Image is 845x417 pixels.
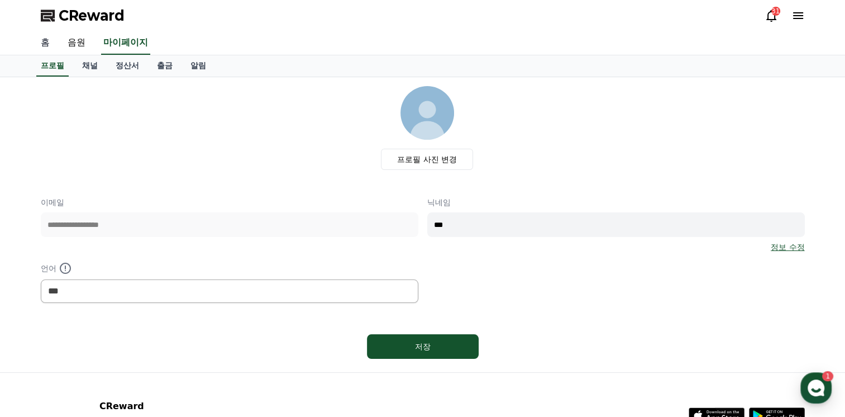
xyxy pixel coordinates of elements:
a: 홈 [3,324,74,352]
a: 채널 [73,55,107,77]
p: 이메일 [41,197,418,208]
div: 저장 [389,341,456,352]
a: 프로필 [36,55,69,77]
p: 닉네임 [427,197,805,208]
p: CReward [99,400,236,413]
a: 정산서 [107,55,148,77]
a: 홈 [32,31,59,55]
a: 알림 [182,55,215,77]
a: 출금 [148,55,182,77]
a: 마이페이지 [101,31,150,55]
a: CReward [41,7,125,25]
label: 프로필 사진 변경 [381,149,473,170]
a: 음원 [59,31,94,55]
a: 31 [765,9,778,22]
a: 설정 [144,324,214,352]
img: profile_image [400,86,454,140]
div: 31 [771,7,780,16]
span: 설정 [173,341,186,350]
p: 언어 [41,262,418,275]
span: 홈 [35,341,42,350]
a: 1대화 [74,324,144,352]
span: 대화 [102,342,116,350]
button: 저장 [367,334,479,359]
a: 정보 수정 [771,241,804,253]
span: 1 [113,324,117,333]
span: CReward [59,7,125,25]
